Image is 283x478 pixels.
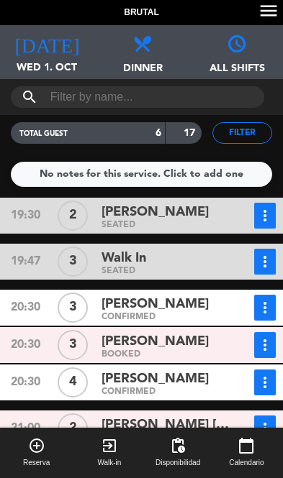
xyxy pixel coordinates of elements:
[256,420,274,437] i: more_vert
[256,374,274,391] i: more_vert
[102,314,234,321] div: CONFIRMED
[58,293,88,323] div: 3
[58,330,88,360] div: 3
[254,369,276,395] button: more_vert
[254,332,276,358] button: more_vert
[23,457,50,469] span: Reserva
[58,413,88,443] div: 2
[124,6,158,20] span: Brutal
[73,428,145,478] button: exit_to_appWalk-in
[1,295,49,321] div: 20:30
[256,253,274,270] i: more_vert
[1,203,49,229] div: 19:30
[229,457,264,469] span: Calendario
[254,415,276,441] button: more_vert
[49,86,226,108] input: Filter by name...
[1,369,49,395] div: 20:30
[102,351,234,358] div: BOOKED
[184,128,198,138] strong: 17
[102,331,209,352] span: [PERSON_NAME]
[19,130,68,137] span: TOTAL GUEST
[210,428,283,478] button: calendar_todayCalendario
[256,299,274,316] i: more_vert
[254,295,276,321] button: more_vert
[58,247,88,277] div: 3
[58,201,88,231] div: 2
[212,122,272,144] button: Filter
[102,202,209,223] span: [PERSON_NAME]
[97,457,121,469] span: Walk-in
[256,336,274,354] i: more_vert
[156,128,161,138] strong: 6
[21,88,38,106] i: search
[1,332,49,358] div: 20:30
[40,166,243,183] div: No notes for this service. Click to add one
[254,203,276,229] button: more_vert
[102,268,234,275] div: SEATED
[1,249,49,275] div: 19:47
[169,437,187,454] span: pending_actions
[58,367,88,397] div: 4
[28,437,45,454] i: add_circle_outline
[256,207,274,224] i: more_vert
[101,437,118,454] i: exit_to_app
[102,248,146,269] span: Walk In
[102,369,209,390] span: [PERSON_NAME]
[238,437,255,454] i: calendar_today
[14,32,79,52] i: [DATE]
[1,415,49,441] div: 21:00
[102,222,234,229] div: SEATED
[102,415,234,436] span: [PERSON_NAME] [PERSON_NAME]
[102,389,234,395] div: CONFIRMED
[254,249,276,275] button: more_vert
[102,294,209,315] span: [PERSON_NAME]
